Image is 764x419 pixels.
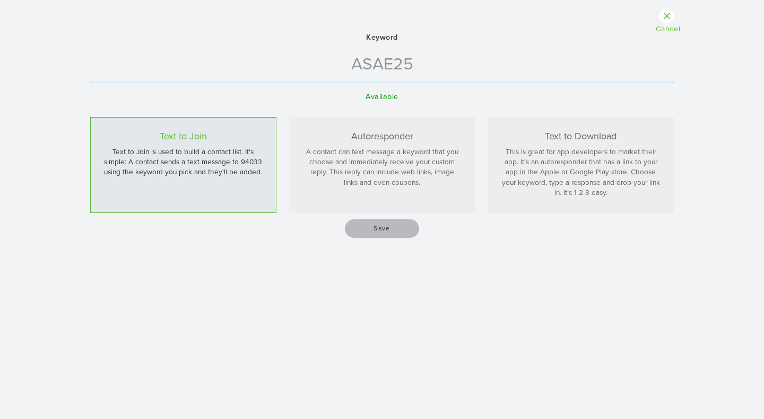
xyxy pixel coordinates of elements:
h4: Autoresponder [351,131,413,142]
p: Text to Join is used to build a contact list. It's simple: A contact sends a text message to 9403... [103,147,263,178]
p: A contact can text message a keyword that you choose and immediately receive your custom reply. T... [302,147,462,189]
p: This is great for app developers to market their app. It’s an autoresponder that has a link to yo... [501,147,661,199]
h4: Text to Download [545,131,617,142]
input: Save [345,219,419,238]
label: Keyword [366,32,398,43]
h4: Text to Join [160,131,207,142]
div: Available [90,92,674,103]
